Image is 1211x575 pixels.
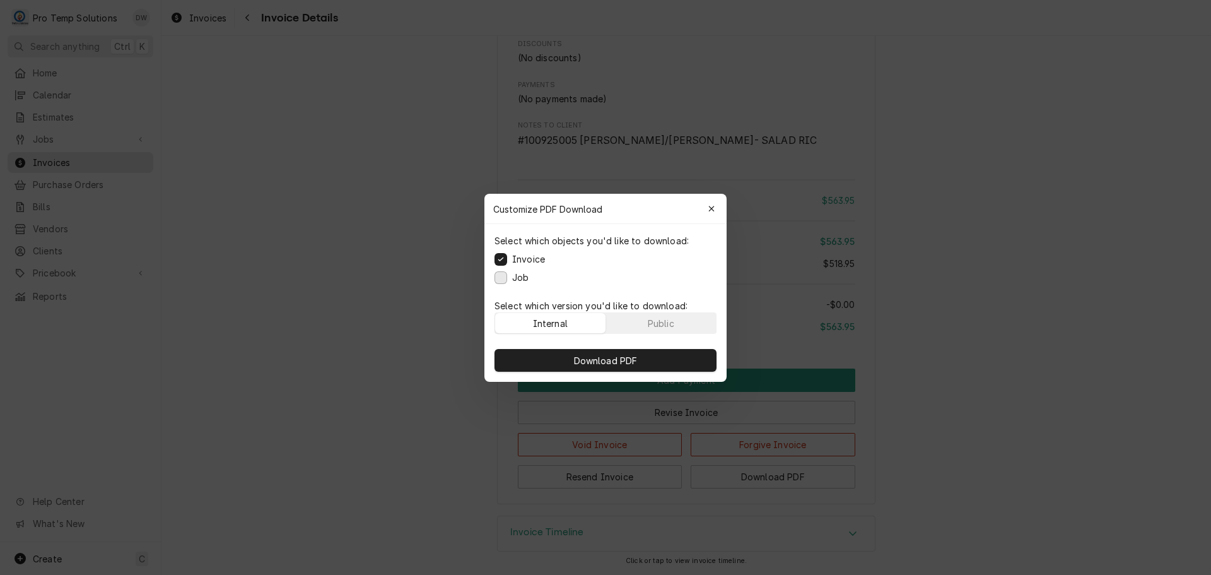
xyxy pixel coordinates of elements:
[484,194,727,224] div: Customize PDF Download
[494,299,717,312] p: Select which version you'd like to download:
[512,252,545,266] label: Invoice
[533,316,568,329] div: Internal
[494,349,717,372] button: Download PDF
[648,316,674,329] div: Public
[512,271,529,284] label: Job
[571,353,640,367] span: Download PDF
[494,234,689,247] p: Select which objects you'd like to download:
